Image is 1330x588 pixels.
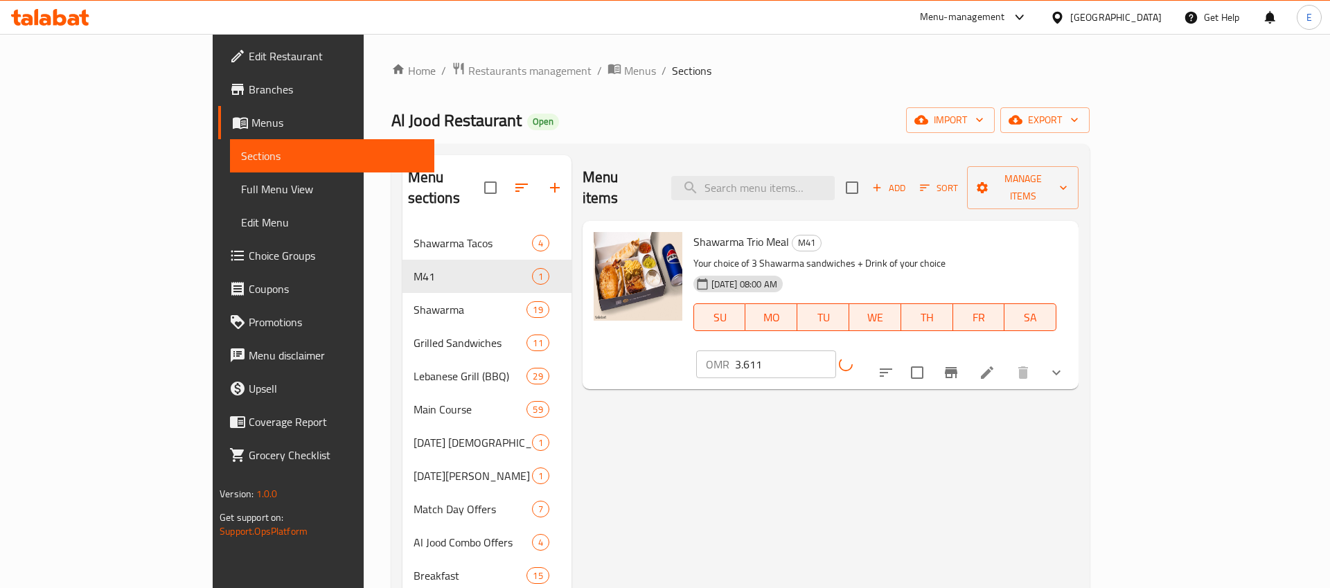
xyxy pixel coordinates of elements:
[452,62,592,80] a: Restaurants management
[402,359,571,393] div: Lebanese Grill (BBQ)29
[855,308,896,328] span: WE
[1306,10,1312,25] span: E
[867,177,911,199] button: Add
[414,335,527,351] span: Grilled Sandwiches
[218,372,435,405] a: Upsell
[1010,308,1051,328] span: SA
[967,166,1079,209] button: Manage items
[249,280,424,297] span: Coupons
[251,114,424,131] span: Menus
[594,232,682,321] img: Shawarma Trio Meal
[241,148,424,164] span: Sections
[797,303,849,331] button: TU
[526,401,549,418] div: items
[230,172,435,206] a: Full Menu View
[249,81,424,98] span: Branches
[920,180,958,196] span: Sort
[671,176,835,200] input: search
[249,447,424,463] span: Grocery Checklist
[468,62,592,79] span: Restaurants management
[220,485,254,503] span: Version:
[402,492,571,526] div: Match Day Offers7
[1048,364,1065,381] svg: Show Choices
[837,173,867,202] span: Select section
[533,270,549,283] span: 1
[920,9,1005,26] div: Menu-management
[532,501,549,517] div: items
[527,370,548,383] span: 29
[1004,303,1056,331] button: SA
[911,177,967,199] span: Sort items
[414,534,532,551] div: Al Jood Combo Offers
[249,380,424,397] span: Upsell
[391,105,522,136] span: Al Jood Restaurant
[959,308,1000,328] span: FR
[527,569,548,582] span: 15
[867,177,911,199] span: Add item
[414,268,532,285] span: M41
[906,107,995,133] button: import
[249,314,424,330] span: Promotions
[402,226,571,260] div: Shawarma Tacos4
[869,356,903,389] button: sort-choices
[218,272,435,305] a: Coupons
[402,260,571,293] div: M411
[402,526,571,559] div: Al Jood Combo Offers4
[693,303,746,331] button: SU
[706,278,783,291] span: [DATE] 08:00 AM
[527,114,559,130] div: Open
[979,364,995,381] a: Edit menu item
[218,339,435,372] a: Menu disclaimer
[532,467,549,484] div: items
[249,347,424,364] span: Menu disclaimer
[402,459,571,492] div: [DATE][PERSON_NAME] Menu1
[751,308,792,328] span: MO
[414,501,532,517] div: Match Day Offers
[402,426,571,459] div: [DATE] [DEMOGRAPHIC_DATA] Menu1
[693,255,1056,272] p: Your choice of 3 Shawarma sandwiches + Drink of your choice
[526,301,549,318] div: items
[803,308,844,328] span: TU
[220,508,283,526] span: Get support on:
[527,337,548,350] span: 11
[532,235,549,251] div: items
[917,112,984,129] span: import
[527,403,548,416] span: 59
[1007,356,1040,389] button: delete
[414,434,532,451] span: [DATE] [DEMOGRAPHIC_DATA] Menu
[533,470,549,483] span: 1
[978,170,1067,205] span: Manage items
[414,235,532,251] span: Shawarma Tacos
[608,62,656,80] a: Menus
[414,301,527,318] span: Shawarma
[533,536,549,549] span: 4
[230,206,435,239] a: Edit Menu
[505,171,538,204] span: Sort sections
[916,177,961,199] button: Sort
[1070,10,1162,25] div: [GEOGRAPHIC_DATA]
[532,434,549,451] div: items
[408,167,484,208] h2: Menu sections
[533,436,549,449] span: 1
[414,401,527,418] div: Main Course
[241,181,424,197] span: Full Menu View
[693,231,789,252] span: Shawarma Trio Meal
[249,413,424,430] span: Coverage Report
[870,180,907,196] span: Add
[662,62,666,79] li: /
[532,534,549,551] div: items
[414,368,527,384] span: Lebanese Grill (BBQ)
[414,467,532,484] span: [DATE][PERSON_NAME] Menu
[706,356,729,373] p: OMR
[583,167,655,208] h2: Menu items
[624,62,656,79] span: Menus
[792,235,821,251] span: M41
[792,235,822,251] div: M41
[218,239,435,272] a: Choice Groups
[934,356,968,389] button: Branch-specific-item
[1011,112,1079,129] span: export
